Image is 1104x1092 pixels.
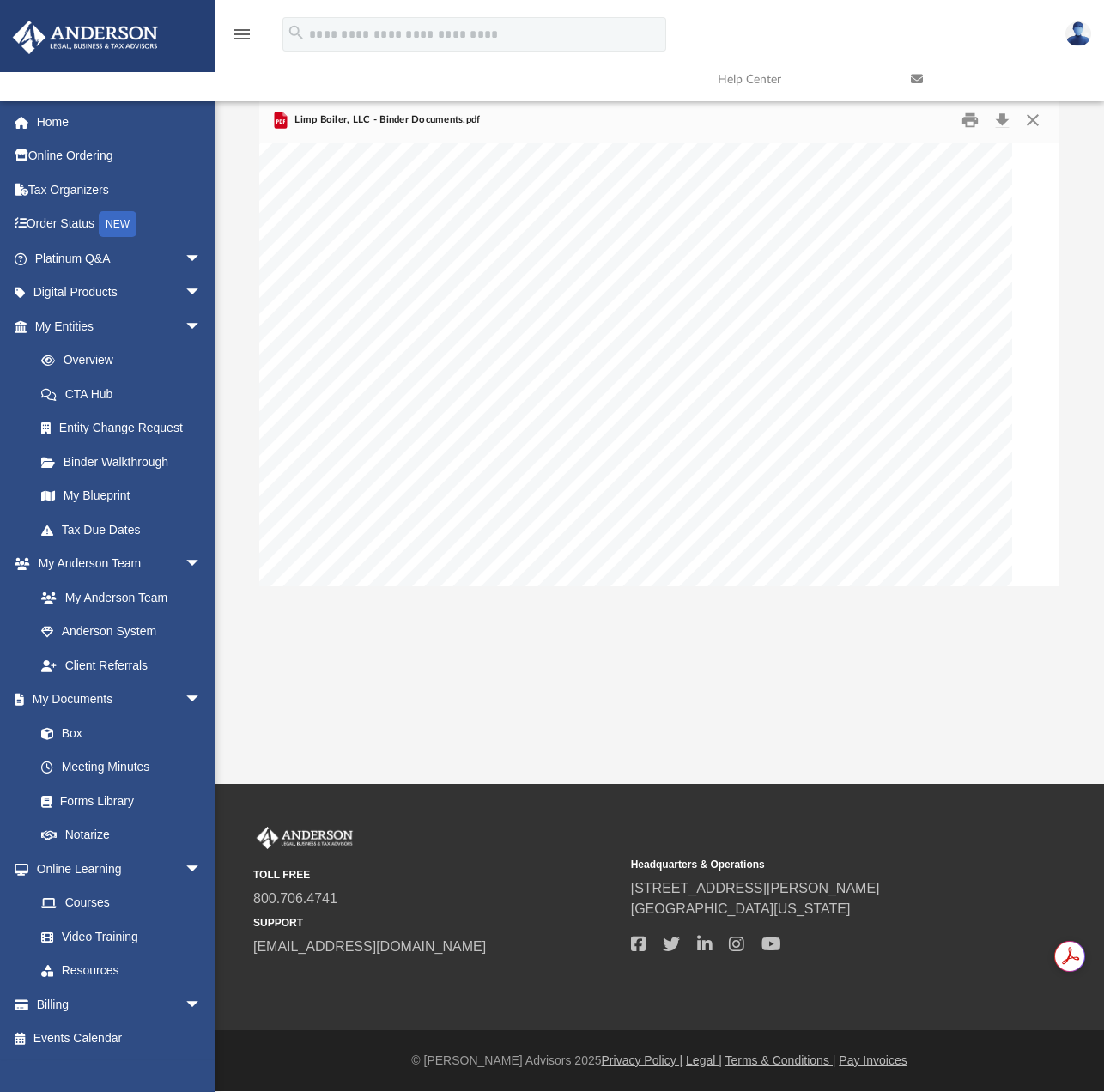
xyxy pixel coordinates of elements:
[1017,107,1048,134] button: Close
[986,107,1017,134] button: Download
[12,276,227,310] a: Digital Productsarrow_drop_down
[99,211,136,237] div: NEW
[12,682,219,717] a: My Documentsarrow_drop_down
[839,1053,907,1067] a: Pay Invoices
[185,547,219,582] span: arrow_drop_down
[12,1022,227,1056] a: Events Calendar
[253,867,619,883] small: TOLL FREE
[24,648,219,682] a: Client Referrals
[12,241,227,276] a: Platinum Q&Aarrow_drop_down
[12,207,227,242] a: Order StatusNEW
[185,309,219,344] span: arrow_drop_down
[259,98,1059,586] div: Preview
[259,143,1059,586] div: File preview
[291,112,481,128] span: Limp Boiler, LLC - Binder Documents.pdf
[631,857,997,872] small: Headquarters & Operations
[631,881,880,895] a: [STREET_ADDRESS][PERSON_NAME]
[24,886,219,920] a: Courses
[602,1053,683,1067] a: Privacy Policy |
[253,939,486,954] a: [EMAIL_ADDRESS][DOMAIN_NAME]
[232,24,252,45] i: menu
[24,445,227,479] a: Binder Walkthrough
[631,901,851,916] a: [GEOGRAPHIC_DATA][US_STATE]
[253,891,337,906] a: 800.706.4741
[253,827,356,849] img: Anderson Advisors Platinum Portal
[24,615,219,649] a: Anderson System
[686,1053,722,1067] a: Legal |
[185,987,219,1022] span: arrow_drop_down
[24,343,227,378] a: Overview
[185,852,219,887] span: arrow_drop_down
[24,377,227,411] a: CTA Hub
[185,276,219,311] span: arrow_drop_down
[287,23,306,42] i: search
[12,547,219,581] a: My Anderson Teamarrow_drop_down
[12,139,227,173] a: Online Ordering
[12,173,227,207] a: Tax Organizers
[12,987,227,1022] a: Billingarrow_drop_down
[232,33,252,45] a: menu
[12,309,227,343] a: My Entitiesarrow_drop_down
[12,852,219,886] a: Online Learningarrow_drop_down
[24,513,227,547] a: Tax Due Dates
[24,479,219,513] a: My Blueprint
[24,919,210,954] a: Video Training
[8,21,163,54] img: Anderson Advisors Platinum Portal
[185,682,219,718] span: arrow_drop_down
[24,411,227,446] a: Entity Change Request
[259,143,1059,586] div: Document Viewer
[24,818,219,852] a: Notarize
[705,45,898,113] a: Help Center
[24,784,210,818] a: Forms Library
[185,241,219,276] span: arrow_drop_down
[12,105,227,139] a: Home
[24,954,219,988] a: Resources
[253,915,619,931] small: SUPPORT
[24,750,219,785] a: Meeting Minutes
[24,580,210,615] a: My Anderson Team
[215,1052,1104,1070] div: © [PERSON_NAME] Advisors 2025
[24,716,210,750] a: Box
[725,1053,836,1067] a: Terms & Conditions |
[1065,21,1091,46] img: User Pic
[953,107,987,134] button: Print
